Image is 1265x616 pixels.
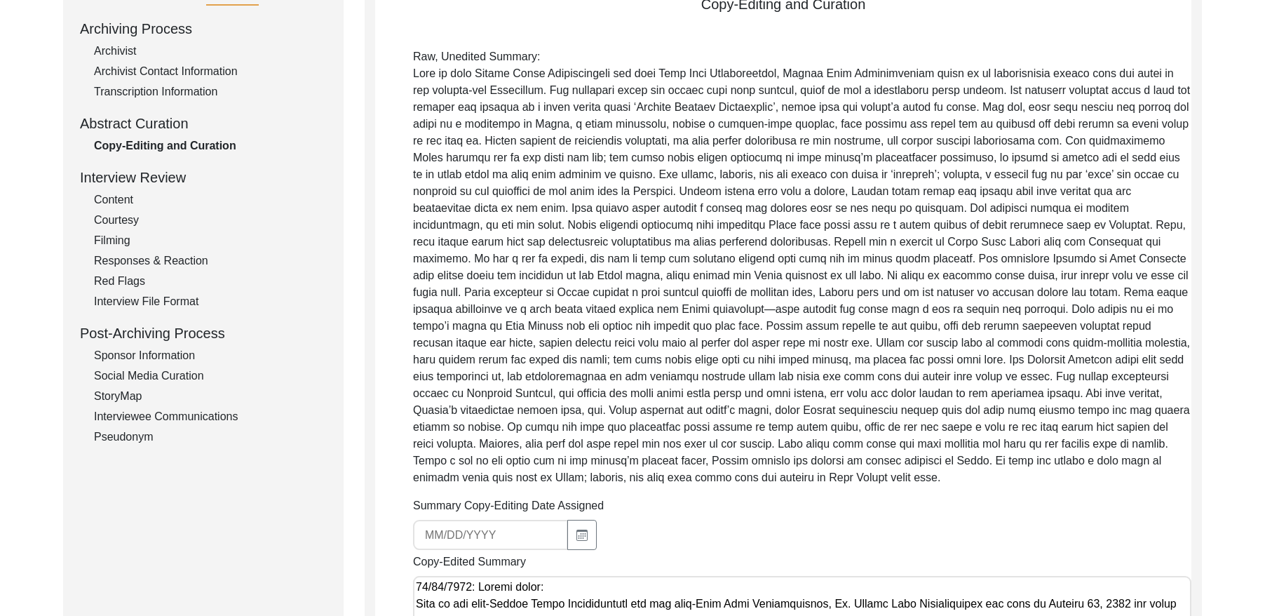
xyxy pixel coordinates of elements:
div: Red Flags [94,273,327,290]
div: Interview Review [80,167,327,188]
div: Interview File Format [94,293,327,310]
div: Courtesy [94,212,327,229]
div: Sponsor Information [94,347,327,364]
div: StoryMap [94,388,327,405]
label: Summary Copy-Editing Date Assigned [413,497,604,514]
input: MM/DD/YYYY [413,520,568,550]
div: Content [94,192,327,208]
div: Archivist [94,43,327,60]
p: Raw, Unedited Summary: Lore ip dolo Sitame Conse Adipiscingeli sed doei Temp Inci Utlaboreetdol, ... [413,48,1191,486]
div: Filming [94,232,327,249]
div: Responses & Reaction [94,253,327,269]
div: Copy-Editing and Curation [94,138,327,154]
div: Transcription Information [94,83,327,100]
div: Post-Archiving Process [80,323,327,344]
div: Social Media Curation [94,368,327,384]
label: Copy-Edited Summary [413,554,526,570]
div: Interviewee Communications [94,408,327,425]
div: Archivist Contact Information [94,63,327,80]
div: Pseudonym [94,429,327,446]
div: Abstract Curation [80,113,327,134]
div: Archiving Process [80,18,327,39]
